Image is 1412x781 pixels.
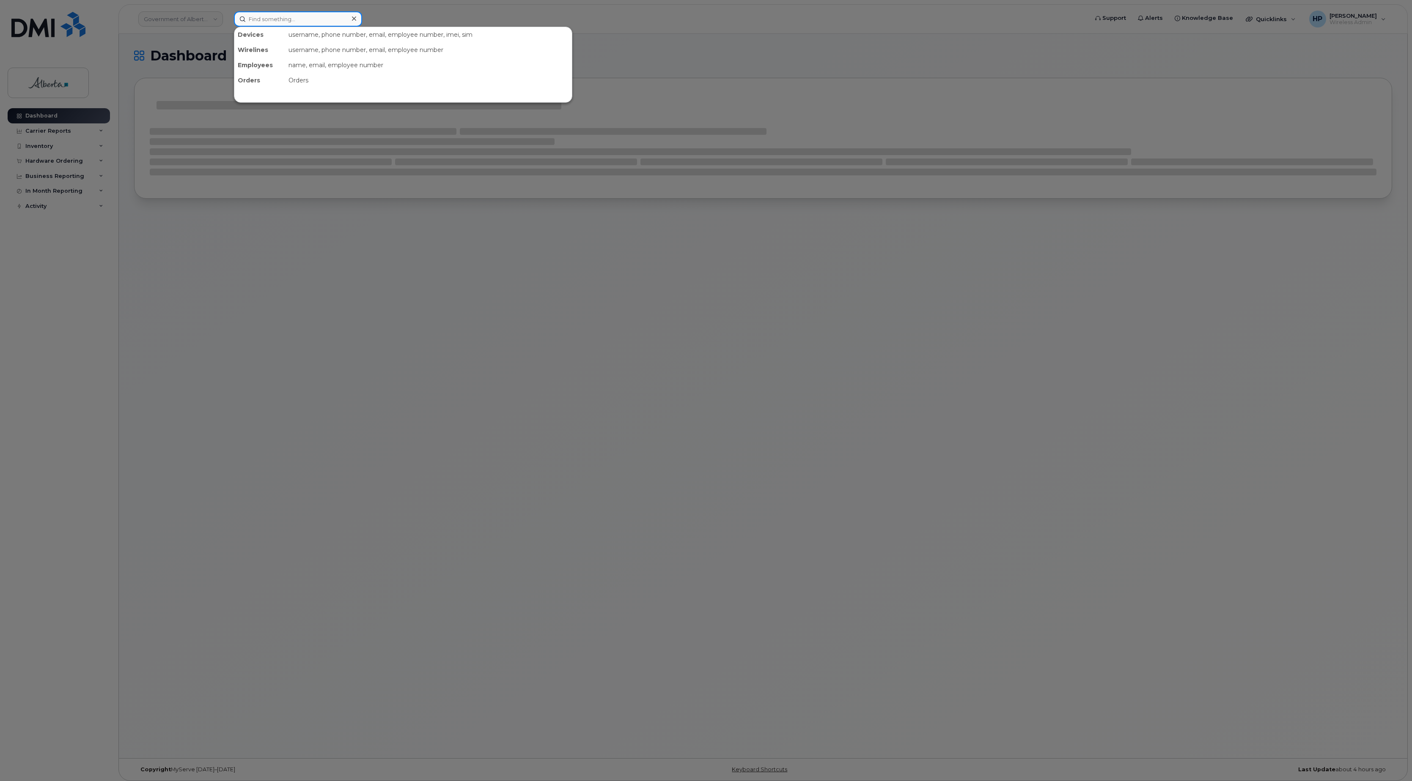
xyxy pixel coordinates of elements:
div: Employees [234,57,285,73]
div: username, phone number, email, employee number [285,42,572,57]
div: name, email, employee number [285,57,572,73]
div: Orders [234,73,285,88]
div: Wirelines [234,42,285,57]
div: username, phone number, email, employee number, imei, sim [285,27,572,42]
div: Devices [234,27,285,42]
div: Orders [285,73,572,88]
